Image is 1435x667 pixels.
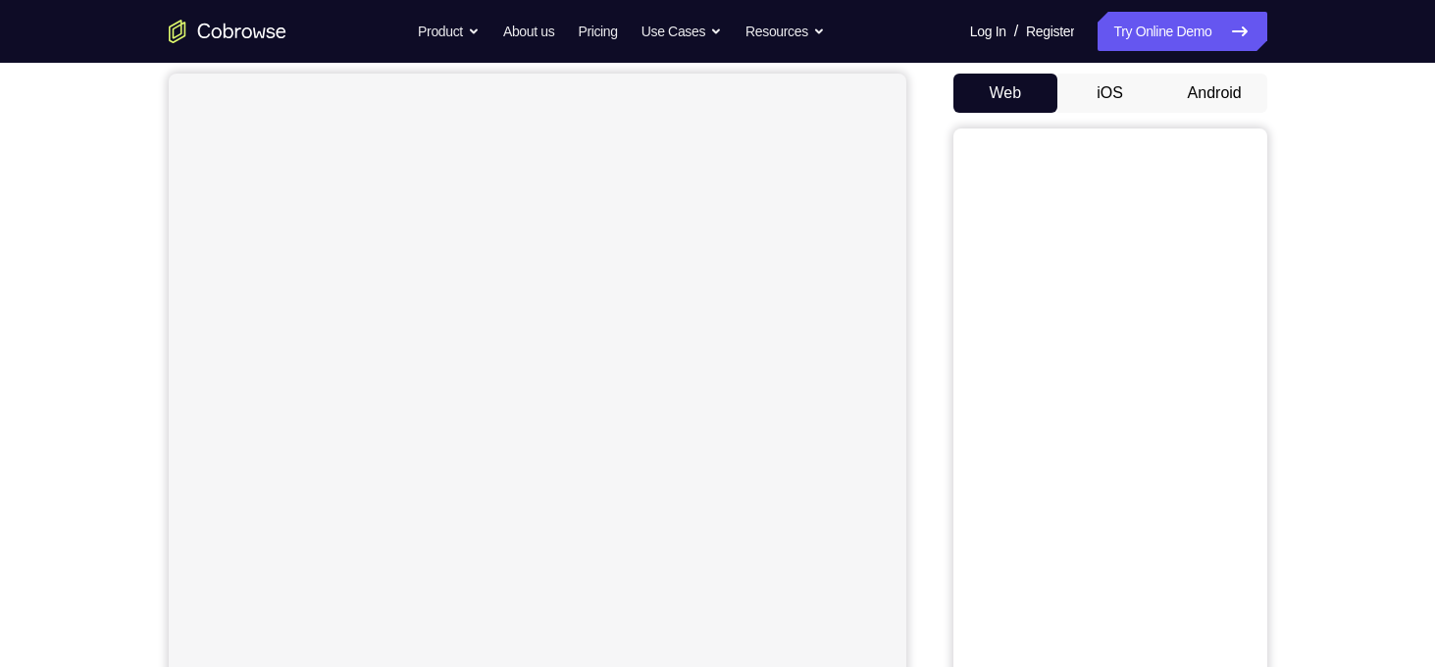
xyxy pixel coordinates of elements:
[1014,20,1018,43] span: /
[953,74,1058,113] button: Web
[745,12,825,51] button: Resources
[1098,12,1266,51] a: Try Online Demo
[1162,74,1267,113] button: Android
[169,20,286,43] a: Go to the home page
[503,12,554,51] a: About us
[641,12,722,51] button: Use Cases
[970,12,1006,51] a: Log In
[1057,74,1162,113] button: iOS
[1026,12,1074,51] a: Register
[418,12,480,51] button: Product
[578,12,617,51] a: Pricing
